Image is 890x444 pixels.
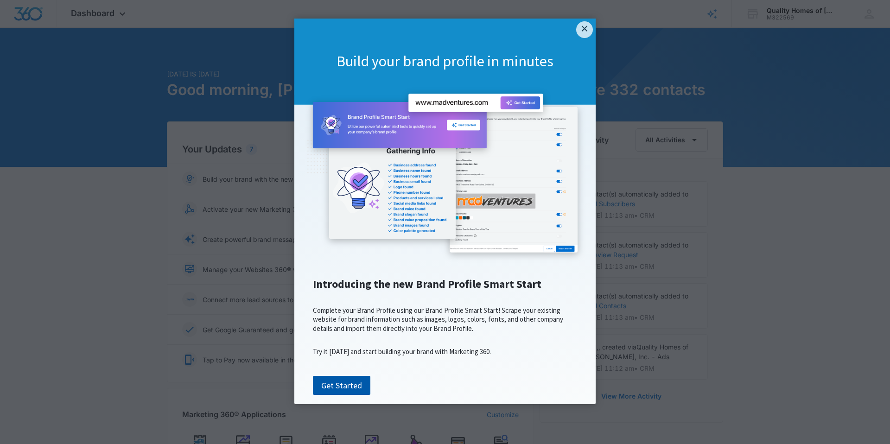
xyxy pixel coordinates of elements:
[313,347,491,356] span: Try it [DATE] and start building your brand with Marketing 360.
[313,376,370,395] a: Get Started
[313,306,563,333] span: Complete your Brand Profile using our Brand Profile Smart Start! Scrape your existing website for...
[294,52,596,71] h1: Build your brand profile in minutes
[313,277,541,291] span: Introducing the new Brand Profile Smart Start
[576,21,593,38] a: Close modal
